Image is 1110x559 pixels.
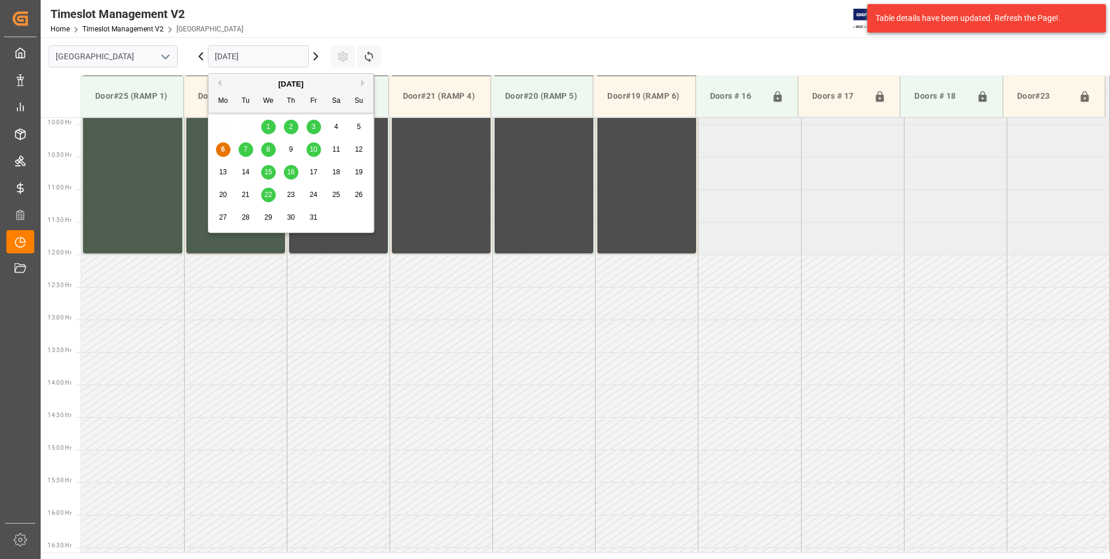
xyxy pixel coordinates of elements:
span: 11:00 Hr [48,184,71,191]
span: 16:30 Hr [48,542,71,549]
span: 18 [332,168,340,176]
div: month 2025-10 [212,116,370,229]
div: Fr [307,94,321,109]
span: 15:30 Hr [48,477,71,483]
div: Th [284,94,298,109]
span: 13:30 Hr [48,347,71,353]
span: 13 [219,168,226,176]
span: 21 [242,191,249,199]
div: Choose Saturday, October 18th, 2025 [329,165,344,180]
div: Mo [216,94,230,109]
div: Choose Thursday, October 23rd, 2025 [284,188,298,202]
span: 12 [355,145,362,153]
div: Choose Wednesday, October 22nd, 2025 [261,188,276,202]
span: 3 [312,123,316,131]
span: 30 [287,213,294,221]
span: 8 [266,145,271,153]
div: Su [352,94,366,109]
span: 16 [287,168,294,176]
div: Choose Wednesday, October 29th, 2025 [261,210,276,225]
img: Exertis%20JAM%20-%20Email%20Logo.jpg_1722504956.jpg [853,9,893,29]
span: 10 [309,145,317,153]
span: 31 [309,213,317,221]
input: DD.MM.YYYY [208,45,309,67]
div: Choose Thursday, October 2nd, 2025 [284,120,298,134]
div: Choose Friday, October 17th, 2025 [307,165,321,180]
div: Table details have been updated. Refresh the Page!. [875,12,1089,24]
input: Type to search/select [49,45,178,67]
div: [DATE] [208,78,373,90]
span: 28 [242,213,249,221]
div: Choose Monday, October 20th, 2025 [216,188,230,202]
button: Previous Month [214,80,221,87]
div: Choose Tuesday, October 21st, 2025 [239,188,253,202]
span: 14:30 Hr [48,412,71,418]
a: Timeslot Management V2 [82,25,164,33]
div: Choose Thursday, October 9th, 2025 [284,142,298,157]
span: 10:30 Hr [48,152,71,158]
div: Tu [239,94,253,109]
div: Doors # 18 [910,85,971,107]
span: 14 [242,168,249,176]
div: Choose Saturday, October 11th, 2025 [329,142,344,157]
span: 10:00 Hr [48,119,71,126]
span: 12:30 Hr [48,282,71,288]
span: 6 [221,145,225,153]
span: 19 [355,168,362,176]
div: Choose Wednesday, October 1st, 2025 [261,120,276,134]
div: Doors # 17 [808,85,869,107]
span: 14:00 Hr [48,379,71,386]
div: Door#25 (RAMP 1) [91,85,174,107]
div: Doors # 16 [705,85,767,107]
div: Choose Monday, October 6th, 2025 [216,142,230,157]
div: We [261,94,276,109]
a: Home [51,25,70,33]
span: 26 [355,191,362,199]
div: Choose Wednesday, October 8th, 2025 [261,142,276,157]
span: 27 [219,213,226,221]
span: 29 [264,213,272,221]
div: Choose Thursday, October 16th, 2025 [284,165,298,180]
button: Next Month [361,80,368,87]
div: Choose Tuesday, October 28th, 2025 [239,210,253,225]
span: 20 [219,191,226,199]
div: Choose Saturday, October 25th, 2025 [329,188,344,202]
div: Choose Monday, October 13th, 2025 [216,165,230,180]
span: 23 [287,191,294,199]
span: 15:00 Hr [48,445,71,451]
div: Choose Wednesday, October 15th, 2025 [261,165,276,180]
div: Choose Tuesday, October 7th, 2025 [239,142,253,157]
span: 1 [266,123,271,131]
span: 11 [332,145,340,153]
span: 17 [309,168,317,176]
span: 2 [289,123,293,131]
div: Door#24 (RAMP 2) [193,85,276,107]
div: Choose Tuesday, October 14th, 2025 [239,165,253,180]
span: 22 [264,191,272,199]
div: Choose Monday, October 27th, 2025 [216,210,230,225]
div: Door#20 (RAMP 5) [500,85,583,107]
span: 13:00 Hr [48,314,71,321]
div: Choose Sunday, October 12th, 2025 [352,142,366,157]
span: 12:00 Hr [48,249,71,256]
span: 15 [264,168,272,176]
button: open menu [156,48,174,66]
span: 25 [332,191,340,199]
span: 5 [357,123,361,131]
div: Choose Sunday, October 26th, 2025 [352,188,366,202]
span: 9 [289,145,293,153]
span: 4 [334,123,338,131]
div: Timeslot Management V2 [51,5,243,23]
div: Door#19 (RAMP 6) [603,85,686,107]
div: Door#23 [1012,85,1074,107]
span: 7 [244,145,248,153]
span: 24 [309,191,317,199]
span: 11:30 Hr [48,217,71,223]
div: Choose Thursday, October 30th, 2025 [284,210,298,225]
div: Choose Sunday, October 5th, 2025 [352,120,366,134]
div: Choose Friday, October 31st, 2025 [307,210,321,225]
div: Choose Friday, October 10th, 2025 [307,142,321,157]
div: Door#21 (RAMP 4) [398,85,481,107]
div: Choose Friday, October 3rd, 2025 [307,120,321,134]
div: Choose Friday, October 24th, 2025 [307,188,321,202]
